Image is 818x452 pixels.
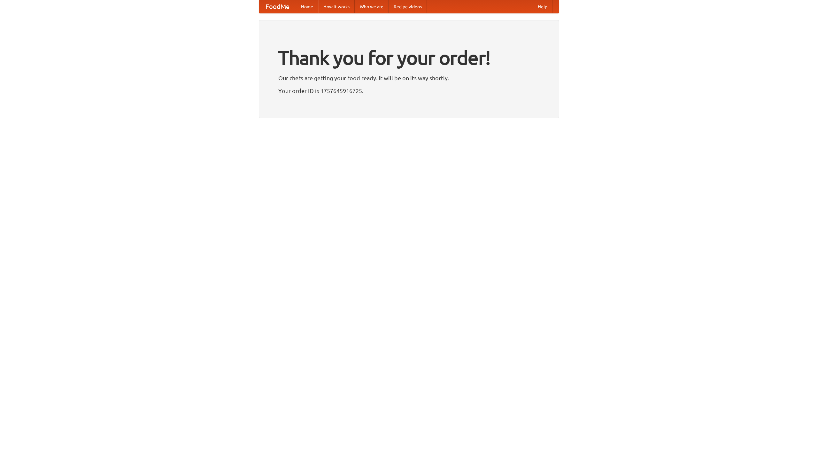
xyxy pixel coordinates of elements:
p: Your order ID is 1757645916725. [278,86,540,96]
a: Home [296,0,318,13]
a: Who we are [355,0,389,13]
a: FoodMe [259,0,296,13]
a: Recipe videos [389,0,427,13]
h1: Thank you for your order! [278,42,540,73]
p: Our chefs are getting your food ready. It will be on its way shortly. [278,73,540,83]
a: Help [533,0,552,13]
a: How it works [318,0,355,13]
